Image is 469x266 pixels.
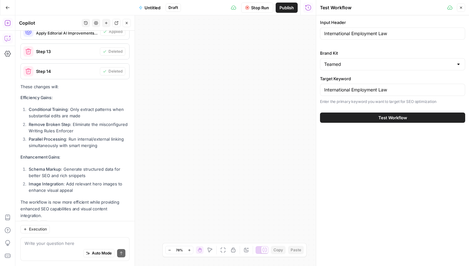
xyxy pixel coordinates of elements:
[20,83,130,90] p: These changes will:
[241,3,273,13] button: Stop Run
[20,154,60,160] strong: Enhancement Gains:
[29,181,63,186] strong: Image Integration
[279,4,294,11] span: Publish
[10,92,94,103] b: AirOps Copilot is now live in your workflow builder!
[29,107,68,112] strong: Conditional Training
[36,48,97,55] span: Step 13
[30,209,35,215] button: Gif picker
[100,27,125,36] button: Applied
[276,3,298,13] button: Publish
[83,249,115,257] button: Auto Mode
[324,61,453,67] input: Teamed
[271,246,286,254] button: Copy
[20,95,52,100] strong: Efficiency Gains:
[5,17,105,183] div: Play videoAirOps Copilot is now live in your workflow builder!Use it to :Improve, debug, and opti...
[27,106,130,119] li: : Only extract patterns when substantial edits are made
[320,75,465,82] label: Target Keyword
[320,50,465,56] label: Brand Kit
[36,30,98,36] span: Apply Editorial AI Improvements (step_17)
[10,107,35,113] b: Use it to :
[92,250,112,256] span: Auto Mode
[112,3,123,14] div: Close
[109,29,123,35] span: Applied
[145,4,160,11] span: Untitled
[100,47,125,56] button: Deleted
[108,49,123,54] span: Deleted
[320,19,465,26] label: Input Header
[27,121,130,134] li: : Eliminate the misconfigured Writing Rules Enforcer
[320,98,465,105] p: Enter the primary keyword you want to target for SEO optimization
[41,209,46,215] button: Start recording
[29,167,61,172] strong: Schema Markup
[15,117,100,129] li: Improve, debug, and optimize your workflows
[29,122,70,127] strong: Remove Broken Step
[291,247,301,253] span: Paste
[18,4,28,14] img: Profile image for Steven
[31,8,70,14] p: Active over [DATE]
[10,166,100,179] div: Give it a try, and stay tuned for exciting updates!
[29,137,66,142] strong: Parallel Processing
[108,68,123,74] span: Deleted
[324,87,461,93] input: e.g., "content marketing strategy"
[10,184,60,188] div: [PERSON_NAME] • 2h ago
[27,136,130,149] li: : Run internal/external linking simultaneously with smart merging
[31,3,72,8] h1: [PERSON_NAME]
[168,5,178,11] span: Draft
[15,130,100,142] li: Understand how workflows work without sifting through prompts
[5,196,122,207] textarea: Message…
[19,20,80,26] div: Copilot
[273,247,283,253] span: Copy
[27,166,130,179] li: : Generate structured data for better SEO and rich snippets
[27,181,130,193] li: : Add relevant hero images to enhance visual appeal
[100,67,125,75] button: Deleted
[378,114,407,121] span: Test Workflow
[100,3,112,15] button: Home
[20,209,25,215] button: Emoji picker
[5,17,123,197] div: Steven says…
[15,157,100,163] li: Generate prompts and code
[4,3,16,15] button: go back
[20,199,130,219] p: The workflow is now more efficient while providing enhanced SEO capabilities and visual content i...
[135,3,164,13] button: Untitled
[288,246,304,254] button: Paste
[10,209,15,215] button: Upload attachment
[320,113,465,123] button: Test Workflow
[109,207,120,217] button: Send a message…
[36,68,97,74] span: Step 14
[176,247,183,253] span: 78%
[15,144,100,155] li: Diagnose and get solutions to errors quickly
[20,225,50,233] button: Execution
[251,4,269,11] span: Stop Run
[29,226,47,232] span: Execution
